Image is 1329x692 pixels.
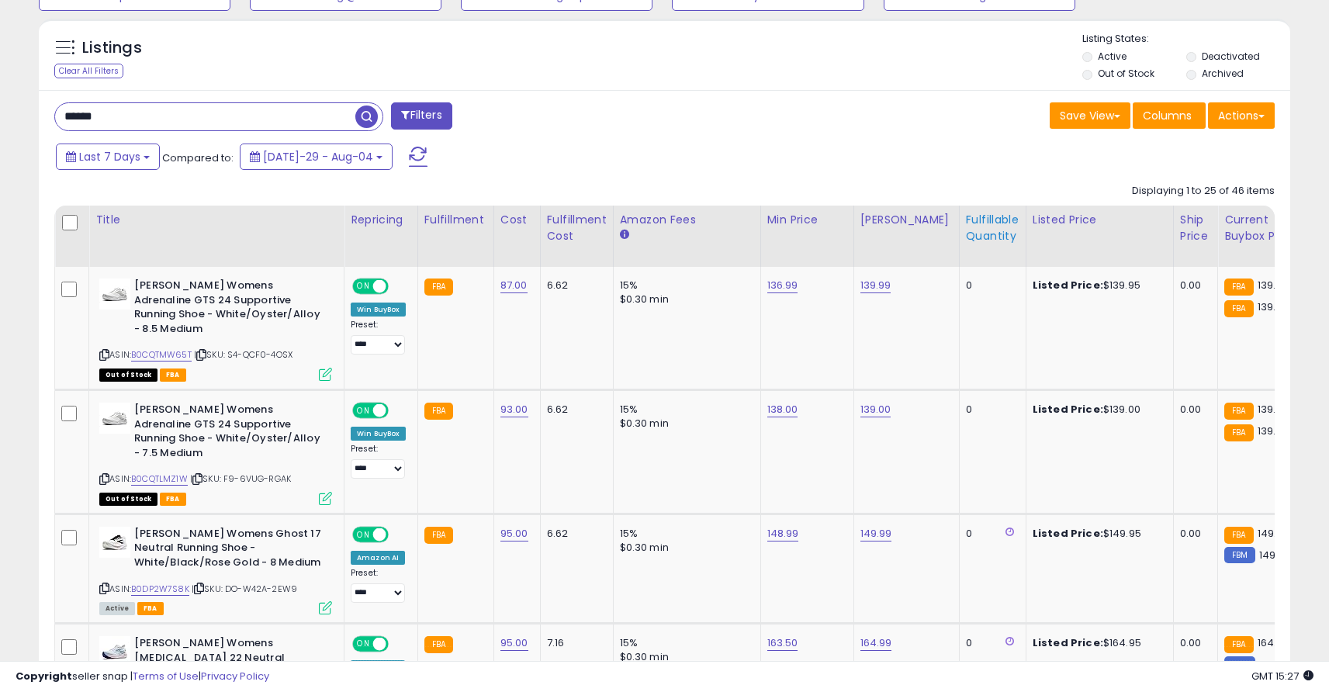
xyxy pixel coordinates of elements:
[1180,527,1206,541] div: 0.00
[131,472,188,486] a: B0CQTLMZ1W
[56,144,160,170] button: Last 7 Days
[99,403,332,503] div: ASIN:
[1098,50,1127,63] label: Active
[424,403,453,420] small: FBA
[1132,184,1275,199] div: Displaying 1 to 25 of 46 items
[860,635,892,651] a: 164.99
[1180,279,1206,292] div: 0.00
[424,527,453,544] small: FBA
[1258,526,1289,541] span: 149.95
[354,404,373,417] span: ON
[240,144,393,170] button: [DATE]-29 - Aug-04
[860,526,892,541] a: 149.99
[1258,278,1289,292] span: 139.95
[1259,548,1291,562] span: 149.95
[620,228,629,242] small: Amazon Fees.
[99,403,130,434] img: 31vONRFFyAL._SL40_.jpg
[351,427,406,441] div: Win BuyBox
[1224,212,1304,244] div: Current Buybox Price
[137,602,164,615] span: FBA
[1098,67,1154,80] label: Out of Stock
[547,212,607,244] div: Fulfillment Cost
[547,636,601,650] div: 7.16
[1033,402,1103,417] b: Listed Price:
[54,64,123,78] div: Clear All Filters
[1033,279,1161,292] div: $139.95
[860,278,891,293] a: 139.99
[620,417,749,431] div: $0.30 min
[1224,547,1255,563] small: FBM
[500,402,528,417] a: 93.00
[79,149,140,164] span: Last 7 Days
[1202,67,1244,80] label: Archived
[1033,403,1161,417] div: $139.00
[16,669,72,683] strong: Copyright
[194,348,292,361] span: | SKU: S4-QCF0-4OSX
[966,403,1014,417] div: 0
[351,303,406,317] div: Win BuyBox
[1180,403,1206,417] div: 0.00
[1033,212,1167,228] div: Listed Price
[620,403,749,417] div: 15%
[767,402,798,417] a: 138.00
[500,212,534,228] div: Cost
[201,669,269,683] a: Privacy Policy
[424,212,487,228] div: Fulfillment
[351,212,411,228] div: Repricing
[1224,424,1253,441] small: FBA
[95,212,337,228] div: Title
[620,527,749,541] div: 15%
[354,638,373,651] span: ON
[131,583,189,596] a: B0DP2W7S8K
[767,635,798,651] a: 163.50
[134,279,323,340] b: [PERSON_NAME] Womens Adrenaline GTS 24 Supportive Running Shoe - White/Oyster/Alloy - 8.5 Medium
[1224,279,1253,296] small: FBA
[99,279,332,379] div: ASIN:
[386,404,411,417] span: OFF
[424,279,453,296] small: FBA
[99,493,157,506] span: All listings that are currently out of stock and unavailable for purchase on Amazon
[966,636,1014,650] div: 0
[1033,526,1103,541] b: Listed Price:
[160,493,186,506] span: FBA
[1251,669,1313,683] span: 2025-08-12 15:27 GMT
[620,212,754,228] div: Amazon Fees
[1033,635,1103,650] b: Listed Price:
[860,212,953,228] div: [PERSON_NAME]
[620,292,749,306] div: $0.30 min
[162,151,234,165] span: Compared to:
[99,527,332,613] div: ASIN:
[966,279,1014,292] div: 0
[354,528,373,541] span: ON
[133,669,199,683] a: Terms of Use
[131,348,192,362] a: B0CQTMW65T
[351,568,406,603] div: Preset:
[386,280,411,293] span: OFF
[1258,299,1289,314] span: 139.95
[354,280,373,293] span: ON
[134,403,323,464] b: [PERSON_NAME] Womens Adrenaline GTS 24 Supportive Running Shoe - White/Oyster/Alloy - 7.5 Medium
[391,102,452,130] button: Filters
[1224,636,1253,653] small: FBA
[1180,636,1206,650] div: 0.00
[547,527,601,541] div: 6.62
[767,526,799,541] a: 148.99
[99,527,130,558] img: 41qAy1BG8VL._SL40_.jpg
[1258,424,1289,438] span: 139.95
[1033,278,1103,292] b: Listed Price:
[620,541,749,555] div: $0.30 min
[351,551,405,565] div: Amazon AI
[1180,212,1211,244] div: Ship Price
[386,638,411,651] span: OFF
[160,368,186,382] span: FBA
[1258,402,1289,417] span: 139.94
[1082,32,1290,47] p: Listing States:
[1143,108,1192,123] span: Columns
[99,602,135,615] span: All listings currently available for purchase on Amazon
[767,212,847,228] div: Min Price
[500,526,528,541] a: 95.00
[1033,636,1161,650] div: $164.95
[620,279,749,292] div: 15%
[386,528,411,541] span: OFF
[351,320,406,355] div: Preset:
